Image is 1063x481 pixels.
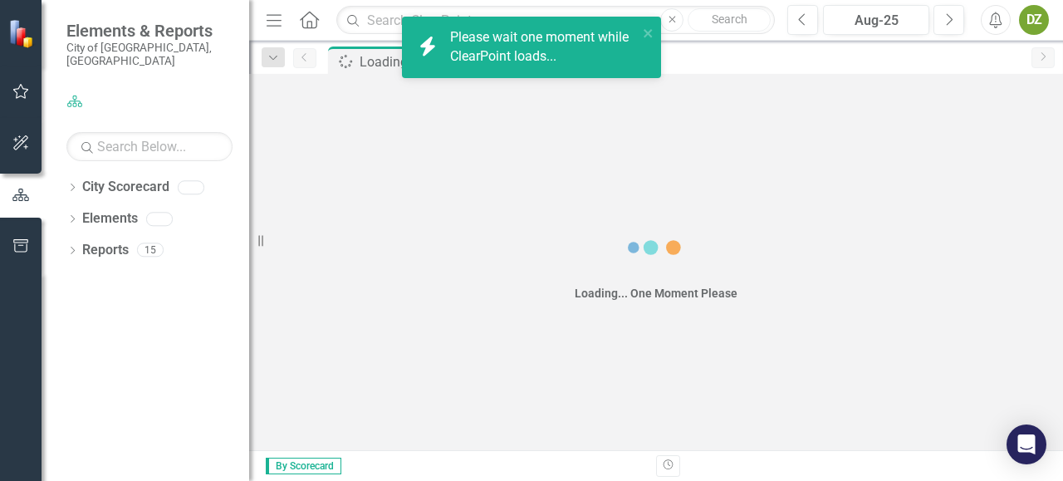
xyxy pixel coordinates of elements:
input: Search Below... [66,132,233,161]
a: Elements [82,209,138,228]
button: close [643,23,654,42]
div: Loading... [360,52,490,72]
button: Aug-25 [823,5,929,35]
span: Elements & Reports [66,21,233,41]
div: Aug-25 [829,11,923,31]
div: Please wait one moment while ClearPoint loads... [450,28,638,66]
a: City Scorecard [82,178,169,197]
button: Search [688,8,771,32]
input: Search ClearPoint... [336,6,775,35]
div: 15 [137,243,164,258]
img: ClearPoint Strategy [7,18,38,49]
div: Loading... One Moment Please [575,285,737,302]
div: Open Intercom Messenger [1007,425,1046,464]
small: City of [GEOGRAPHIC_DATA], [GEOGRAPHIC_DATA] [66,41,233,68]
span: Search [712,12,747,26]
a: Reports [82,241,129,260]
span: By Scorecard [266,458,341,474]
button: DZ [1019,5,1049,35]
